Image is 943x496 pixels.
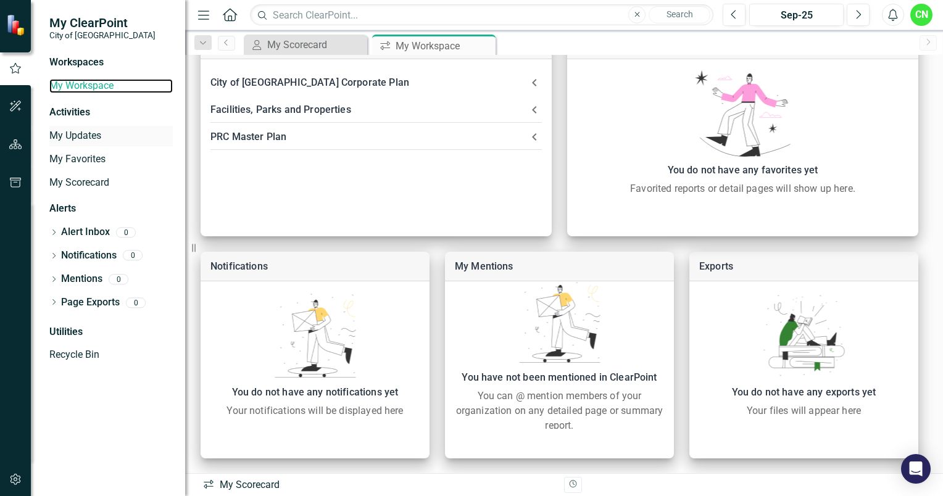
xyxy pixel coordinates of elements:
[250,4,713,26] input: Search ClearPoint...
[61,225,110,239] a: Alert Inbox
[61,272,102,286] a: Mentions
[49,325,173,339] div: Utilities
[49,202,173,216] div: Alerts
[901,454,931,484] div: Open Intercom Messenger
[49,152,173,167] a: My Favorites
[210,260,268,272] a: Notifications
[749,4,844,26] button: Sep-25
[201,96,552,123] div: Facilities, Parks and Properties
[202,478,555,492] div: My Scorecard
[210,74,527,91] div: City of [GEOGRAPHIC_DATA] Corporate Plan
[451,369,668,386] div: You have not been mentioned in ClearPoint
[123,250,143,261] div: 0
[649,6,710,23] button: Search
[49,15,156,30] span: My ClearPoint
[910,4,933,26] button: CN
[49,129,173,143] a: My Updates
[201,123,552,151] div: PRC Master Plan
[210,101,527,118] div: Facilities, Parks and Properties
[210,128,527,146] div: PRC Master Plan
[696,384,912,401] div: You do not have any exports yet
[247,37,364,52] a: My Scorecard
[754,8,839,23] div: Sep-25
[126,297,146,308] div: 0
[267,37,364,52] div: My Scorecard
[207,384,423,401] div: You do not have any notifications yet
[451,389,668,433] div: You can @ mention members of your organization on any detailed page or summary report.
[49,348,173,362] a: Recycle Bin
[699,260,733,272] a: Exports
[116,227,136,238] div: 0
[49,79,173,93] a: My Workspace
[49,176,173,190] a: My Scorecard
[455,260,513,272] a: My Mentions
[49,105,173,120] div: Activities
[573,162,912,179] div: You do not have any favorites yet
[667,9,693,19] span: Search
[573,181,912,196] div: Favorited reports or detail pages will show up here.
[201,69,552,96] div: City of [GEOGRAPHIC_DATA] Corporate Plan
[207,403,423,418] div: Your notifications will be displayed here
[396,38,492,54] div: My Workspace
[696,403,912,418] div: Your files will appear here
[49,30,156,40] small: City of [GEOGRAPHIC_DATA]
[109,274,128,284] div: 0
[49,56,104,70] div: Workspaces
[6,14,28,36] img: ClearPoint Strategy
[61,296,120,310] a: Page Exports
[61,249,117,263] a: Notifications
